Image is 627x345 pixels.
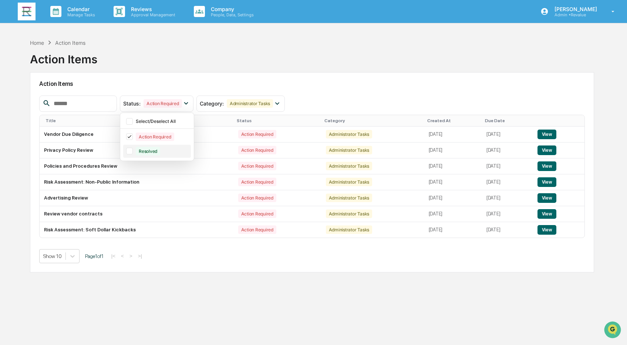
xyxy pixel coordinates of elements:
[324,118,421,123] div: Category
[427,118,479,123] div: Created At
[238,178,276,186] div: Action Required
[119,253,126,259] button: <
[40,190,234,206] td: Advertising Review
[237,118,318,123] div: Status
[424,158,482,174] td: [DATE]
[15,93,48,101] span: Preclearance
[74,125,90,131] span: Pylon
[424,143,482,158] td: [DATE]
[537,227,556,232] a: View
[537,225,556,235] button: View
[51,90,95,104] a: 🗄️Attestations
[15,107,47,115] span: Data Lookup
[227,99,273,108] div: Administrator Tasks
[603,321,623,341] iframe: Open customer support
[238,162,276,170] div: Action Required
[326,194,372,202] div: Administrator Tasks
[144,99,182,108] div: Action Required
[326,146,372,154] div: Administrator Tasks
[537,177,556,187] button: View
[40,174,234,190] td: Risk Assessment: Non-Public Information
[482,143,533,158] td: [DATE]
[136,147,160,155] div: Resolved
[205,12,257,17] p: People, Data, Settings
[537,145,556,155] button: View
[537,131,556,137] a: View
[424,206,482,222] td: [DATE]
[482,222,533,238] td: [DATE]
[424,222,482,238] td: [DATE]
[136,253,144,259] button: >|
[40,158,234,174] td: Policies and Procedures Review
[39,80,585,87] h2: Action Items
[326,225,372,234] div: Administrator Tasks
[40,143,234,158] td: Privacy Policy Review
[424,127,482,143] td: [DATE]
[54,94,60,100] div: 🗄️
[61,6,99,12] p: Calendar
[125,12,179,17] p: Approval Management
[485,118,530,123] div: Due Date
[482,127,533,143] td: [DATE]
[537,161,556,171] button: View
[238,194,276,202] div: Action Required
[424,190,482,206] td: [DATE]
[7,108,13,114] div: 🔎
[326,178,372,186] div: Administrator Tasks
[123,100,141,107] span: Status :
[537,193,556,203] button: View
[40,206,234,222] td: Review vendor contracts
[537,163,556,169] a: View
[30,47,97,66] div: Action Items
[126,59,135,68] button: Start new chat
[549,12,601,17] p: Admin • Revalue
[482,206,533,222] td: [DATE]
[238,130,276,138] div: Action Required
[45,118,231,123] div: Title
[326,130,372,138] div: Administrator Tasks
[200,100,224,107] span: Category :
[127,253,135,259] button: >
[52,125,90,131] a: Powered byPylon
[537,130,556,139] button: View
[7,94,13,100] div: 🖐️
[4,104,50,118] a: 🔎Data Lookup
[136,133,174,141] div: Action Required
[7,16,135,27] p: How can we help?
[4,90,51,104] a: 🖐️Preclearance
[537,179,556,185] a: View
[424,174,482,190] td: [DATE]
[537,209,556,219] button: View
[7,57,21,70] img: 1746055101610-c473b297-6a78-478c-a979-82029cc54cd1
[61,12,99,17] p: Manage Tasks
[25,64,97,70] div: We're offline, we'll be back soon
[238,210,276,218] div: Action Required
[205,6,257,12] p: Company
[109,253,118,259] button: |<
[30,40,44,46] div: Home
[482,190,533,206] td: [DATE]
[238,146,276,154] div: Action Required
[326,162,372,170] div: Administrator Tasks
[55,40,85,46] div: Action Items
[136,118,189,124] div: Select/Deselect All
[537,195,556,201] a: View
[25,57,121,64] div: Start new chat
[40,222,234,238] td: Risk Assessment: Soft Dollar Kickbacks
[326,210,372,218] div: Administrator Tasks
[549,6,601,12] p: [PERSON_NAME]
[85,253,104,259] span: Page 1 of 1
[238,225,276,234] div: Action Required
[537,211,556,217] a: View
[40,127,234,143] td: Vendor Due Diligence
[61,93,92,101] span: Attestations
[537,147,556,153] a: View
[482,174,533,190] td: [DATE]
[482,158,533,174] td: [DATE]
[18,3,36,20] img: logo
[125,6,179,12] p: Reviews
